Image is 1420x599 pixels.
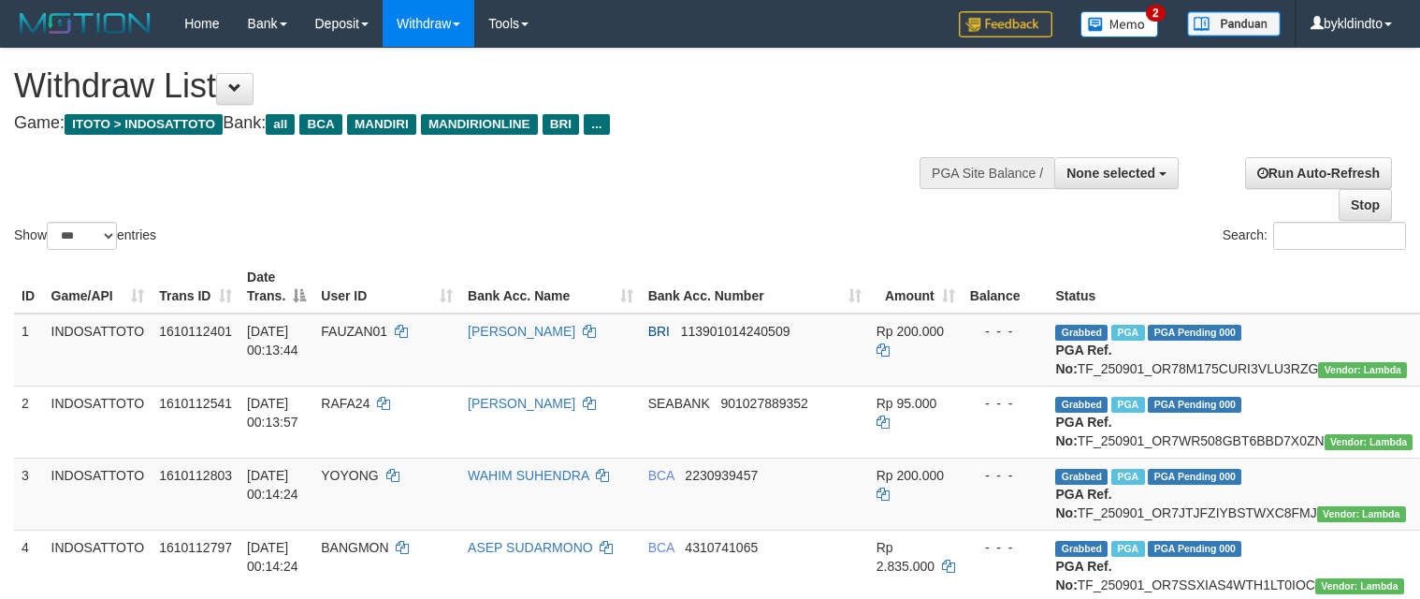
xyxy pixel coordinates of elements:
th: Bank Acc. Number: activate to sort column ascending [641,260,869,314]
span: BCA [299,114,341,135]
label: Show entries [14,222,156,250]
b: PGA Ref. No: [1055,343,1111,376]
th: Balance [963,260,1049,314]
a: Stop [1339,189,1392,221]
span: PGA Pending [1148,469,1241,485]
span: [DATE] 00:14:24 [247,540,298,574]
span: Copy 4310741065 to clipboard [685,540,758,555]
span: SEABANK [648,396,710,411]
span: 1610112803 [159,468,232,483]
input: Search: [1273,222,1406,250]
span: FAUZAN01 [321,324,387,339]
span: Marked by bykanggota2 [1111,397,1144,413]
span: Copy 2230939457 to clipboard [685,468,758,483]
th: Game/API: activate to sort column ascending [44,260,152,314]
span: 1610112541 [159,396,232,411]
th: User ID: activate to sort column ascending [313,260,460,314]
th: Date Trans.: activate to sort column descending [239,260,313,314]
span: Copy 113901014240509 to clipboard [681,324,790,339]
span: MANDIRI [347,114,416,135]
span: PGA Pending [1148,397,1241,413]
span: Rp 2.835.000 [877,540,935,574]
a: ASEP SUDARMONO [468,540,593,555]
div: - - - [970,394,1041,413]
img: Button%20Memo.svg [1080,11,1159,37]
span: Vendor URL: https://order7.1velocity.biz [1318,362,1407,378]
button: None selected [1054,157,1179,189]
a: [PERSON_NAME] [468,324,575,339]
span: Marked by bykanggota2 [1111,541,1144,557]
span: Marked by bykanggota2 [1111,325,1144,341]
b: PGA Ref. No: [1055,415,1111,448]
span: 1610112401 [159,324,232,339]
th: ID [14,260,44,314]
td: 3 [14,458,44,530]
span: PGA Pending [1148,325,1241,341]
td: 2 [14,386,44,458]
a: WAHIM SUHENDRA [468,468,588,483]
img: Feedback.jpg [959,11,1052,37]
span: None selected [1066,166,1155,181]
th: Trans ID: activate to sort column ascending [152,260,239,314]
span: Grabbed [1055,397,1108,413]
span: 1610112797 [159,540,232,555]
b: PGA Ref. No: [1055,559,1111,592]
img: MOTION_logo.png [14,9,156,37]
span: [DATE] 00:14:24 [247,468,298,502]
span: Rp 200.000 [877,468,944,483]
span: BCA [648,540,674,555]
th: Bank Acc. Name: activate to sort column ascending [460,260,641,314]
span: Vendor URL: https://order7.1velocity.biz [1325,434,1413,450]
span: Rp 95.000 [877,396,937,411]
span: MANDIRIONLINE [421,114,538,135]
span: 2 [1146,5,1166,22]
span: BANGMON [321,540,388,555]
span: Grabbed [1055,325,1108,341]
span: ... [584,114,609,135]
h1: Withdraw List [14,67,928,105]
b: PGA Ref. No: [1055,487,1111,520]
div: - - - [970,466,1041,485]
span: Marked by bykanggota2 [1111,469,1144,485]
span: BRI [543,114,579,135]
span: Vendor URL: https://order7.1velocity.biz [1315,578,1404,594]
h4: Game: Bank: [14,114,928,133]
span: Vendor URL: https://order7.1velocity.biz [1317,506,1406,522]
td: INDOSATTOTO [44,386,152,458]
span: all [266,114,295,135]
span: ITOTO > INDOSATTOTO [65,114,223,135]
span: Grabbed [1055,541,1108,557]
td: INDOSATTOTO [44,458,152,530]
div: - - - [970,538,1041,557]
div: - - - [970,322,1041,341]
span: BCA [648,468,674,483]
span: Rp 200.000 [877,324,944,339]
span: [DATE] 00:13:57 [247,396,298,430]
td: INDOSATTOTO [44,314,152,387]
span: BRI [648,324,670,339]
label: Search: [1223,222,1406,250]
th: Amount: activate to sort column ascending [869,260,963,314]
a: [PERSON_NAME] [468,396,575,411]
a: Run Auto-Refresh [1245,157,1392,189]
img: panduan.png [1187,11,1281,37]
span: YOYONG [321,468,378,483]
select: Showentries [47,222,117,250]
span: Grabbed [1055,469,1108,485]
span: PGA Pending [1148,541,1241,557]
span: Copy 901027889352 to clipboard [720,396,807,411]
span: RAFA24 [321,396,369,411]
td: 1 [14,314,44,387]
div: PGA Site Balance / [920,157,1054,189]
span: [DATE] 00:13:44 [247,324,298,358]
